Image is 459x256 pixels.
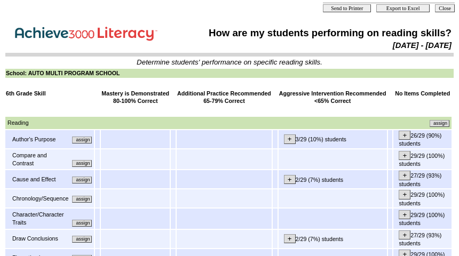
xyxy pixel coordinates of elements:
td: 29/29 (100%) students [393,149,452,169]
input: + [284,234,296,243]
input: Assign additional materials that assess this skill. [72,236,92,243]
td: 27/29 (93%) students [393,230,452,248]
td: Draw Conclusions [12,234,66,243]
input: Close [435,4,455,12]
td: Reading [7,118,227,127]
td: Mastery is Demonstrated 80-100% Correct [101,89,170,106]
td: 2/29 (7%) students [279,170,387,188]
td: 29/29 (100%) students [393,189,452,207]
td: 26/29 (90%) students [393,130,452,148]
input: Assign additional materials that assess this skill. [430,120,449,127]
input: + [399,131,410,140]
td: How are my students performing on reading skills? [185,27,452,39]
input: + [399,190,410,199]
td: 6th Grade Skill [5,89,94,106]
td: 2/29 (7%) students [279,230,387,248]
td: 3/29 (10%) students [279,130,387,148]
td: Compare and Contrast [12,151,69,167]
input: + [284,175,296,184]
td: [DATE] - [DATE] [185,41,452,50]
input: Assign additional materials that assess this skill. [72,160,92,167]
input: Send to Printer [323,4,371,12]
td: Aggressive Intervention Recommended <65% Correct [279,89,387,106]
td: Additional Practice Recommended 65-79% Correct [177,89,272,106]
td: No Items Completed [393,89,452,106]
td: School: AUTO MULTI PROGRAM SCHOOL [5,69,454,78]
input: Assign additional materials that assess this skill. [72,137,92,143]
td: 29/29 (100%) students [393,209,452,228]
input: Export to Excel [376,4,430,12]
td: 27/29 (93%) students [393,170,452,188]
td: Character/Character Traits [12,210,69,227]
input: + [399,230,410,239]
td: Cause and Effect [12,175,69,184]
input: + [399,151,410,160]
input: Assign additional materials that assess this skill. [72,220,92,227]
input: + [284,134,296,143]
td: Determine students' performance on specific reading skills. [6,58,453,66]
input: Assign additional materials that assess this skill. [72,177,92,183]
td: Author's Purpose [12,135,69,144]
td: Chronology/Sequence [12,194,69,203]
input: + [399,171,410,180]
input: Assign additional materials that assess this skill. [72,196,92,203]
img: Achieve3000 Reports Logo [7,21,168,44]
input: + [399,210,410,219]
